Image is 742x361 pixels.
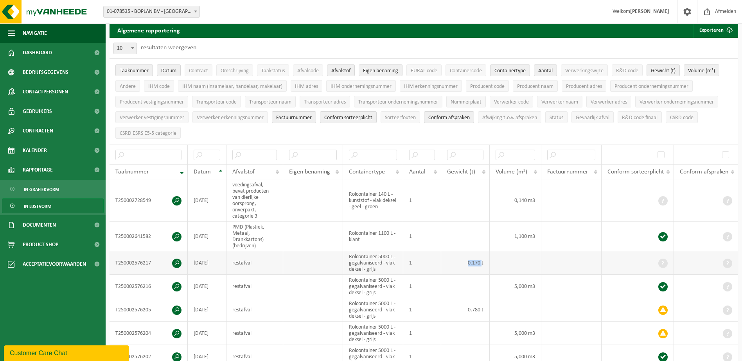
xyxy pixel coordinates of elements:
[409,169,426,175] span: Aantal
[120,99,184,105] span: Producent vestigingsnummer
[110,275,188,298] td: T250002576216
[115,127,181,139] button: CSRD ESRS E5-5 categorieCSRD ESRS E5-5 categorie: Activate to sort
[635,96,718,107] button: Verwerker ondernemingsnummerVerwerker ondernemingsnummer: Activate to sort
[403,179,441,222] td: 1
[331,84,392,89] span: IHM ondernemingsnummer
[403,251,441,275] td: 1
[446,96,486,107] button: NummerplaatNummerplaat: Activate to sort
[192,111,268,123] button: Verwerker erkenningsnummerVerwerker erkenningsnummer: Activate to sort
[327,64,355,76] button: AfvalstofAfvalstof: Activate to sort
[331,68,350,74] span: Afvalstof
[24,199,51,214] span: In lijstvorm
[2,198,104,213] a: In lijstvorm
[428,115,470,121] span: Conform afspraken
[300,96,350,107] button: Transporteur adresTransporteur adres: Activate to sort
[297,68,319,74] span: Afvalcode
[261,68,285,74] span: Taakstatus
[343,251,403,275] td: Rolcontainer 5000 L - gegalvaniseerd - vlak deksel - grijs
[513,80,558,92] button: Producent naamProducent naam: Activate to sort
[110,251,188,275] td: T250002576217
[496,169,527,175] span: Volume (m³)
[120,130,176,136] span: CSRD ESRS E5-5 categorie
[618,111,662,123] button: R&D code finaalR&amp;D code finaal: Activate to sort
[565,68,604,74] span: Verwerkingswijze
[23,63,68,82] span: Bedrijfsgegevens
[622,115,658,121] span: R&D code finaal
[545,111,568,123] button: StatusStatus: Activate to sort
[276,115,312,121] span: Factuurnummer
[115,111,189,123] button: Verwerker vestigingsnummerVerwerker vestigingsnummer: Activate to sort
[257,64,289,76] button: TaakstatusTaakstatus: Activate to sort
[120,68,149,74] span: Taaknummer
[226,179,284,222] td: voedingsafval, bevat producten van dierlijke oorsprong, onverpakt, categorie 3
[450,68,482,74] span: Containercode
[141,45,196,51] label: resultaten weergeven
[490,179,541,222] td: 0,140 m3
[216,64,253,76] button: OmschrijvingOmschrijving: Activate to sort
[537,96,582,107] button: Verwerker naamVerwerker naam: Activate to sort
[320,111,377,123] button: Conform sorteerplicht : Activate to sort
[188,298,226,322] td: [DATE]
[178,80,287,92] button: IHM naam (inzamelaar, handelaar, makelaar)IHM naam (inzamelaar, handelaar, makelaar): Activate to...
[562,80,606,92] button: Producent adresProducent adres: Activate to sort
[196,99,237,105] span: Transporteur code
[110,322,188,345] td: T250002576204
[115,80,140,92] button: AndereAndere: Activate to sort
[324,115,372,121] span: Conform sorteerplicht
[185,64,212,76] button: ContractContract: Activate to sort
[23,102,52,121] span: Gebruikers
[104,6,199,17] span: 01-078535 - BOPLAN BV - MOORSELE
[161,68,176,74] span: Datum
[304,99,346,105] span: Transporteur adres
[23,141,47,160] span: Kalender
[189,68,208,74] span: Contract
[550,115,563,121] span: Status
[666,111,698,123] button: CSRD codeCSRD code: Activate to sort
[343,275,403,298] td: Rolcontainer 5000 L - gegalvaniseerd - vlak deksel - grijs
[490,322,541,345] td: 5,000 m3
[490,222,541,251] td: 1,100 m3
[226,251,284,275] td: restafval
[447,169,475,175] span: Gewicht (t)
[647,64,680,76] button: Gewicht (t)Gewicht (t): Activate to sort
[517,84,553,89] span: Producent naam
[110,179,188,222] td: T250002728549
[612,64,643,76] button: R&D codeR&amp;D code: Activate to sort
[640,99,714,105] span: Verwerker ondernemingsnummer
[293,64,323,76] button: AfvalcodeAfvalcode: Activate to sort
[4,344,131,361] iframe: chat widget
[441,298,490,322] td: 0,780 t
[547,169,588,175] span: Factuurnummer
[403,275,441,298] td: 1
[466,80,509,92] button: Producent codeProducent code: Activate to sort
[103,6,200,18] span: 01-078535 - BOPLAN BV - MOORSELE
[192,96,241,107] button: Transporteur codeTransporteur code: Activate to sort
[249,99,291,105] span: Transporteur naam
[349,169,385,175] span: Containertype
[411,68,437,74] span: EURAL code
[232,169,255,175] span: Afvalstof
[359,64,402,76] button: Eigen benamingEigen benaming: Activate to sort
[406,64,442,76] button: EURAL codeEURAL code: Activate to sort
[23,215,56,235] span: Documenten
[424,111,474,123] button: Conform afspraken : Activate to sort
[586,96,631,107] button: Verwerker adresVerwerker adres: Activate to sort
[490,275,541,298] td: 5,000 m3
[494,68,526,74] span: Containertype
[538,68,553,74] span: Aantal
[343,322,403,345] td: Rolcontainer 5000 L - gegalvaniseerd - vlak deksel - grijs
[403,222,441,251] td: 1
[490,96,533,107] button: Verwerker codeVerwerker code: Activate to sort
[226,322,284,345] td: restafval
[188,222,226,251] td: [DATE]
[115,96,188,107] button: Producent vestigingsnummerProducent vestigingsnummer: Activate to sort
[343,298,403,322] td: Rolcontainer 5000 L - gegalvaniseerd - vlak deksel - grijs
[354,96,442,107] button: Transporteur ondernemingsnummerTransporteur ondernemingsnummer : Activate to sort
[2,182,104,197] a: In grafiekvorm
[114,43,137,54] span: 10
[541,99,578,105] span: Verwerker naam
[404,84,458,89] span: IHM erkenningsnummer
[272,111,316,123] button: FactuurnummerFactuurnummer: Activate to sort
[23,23,47,43] span: Navigatie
